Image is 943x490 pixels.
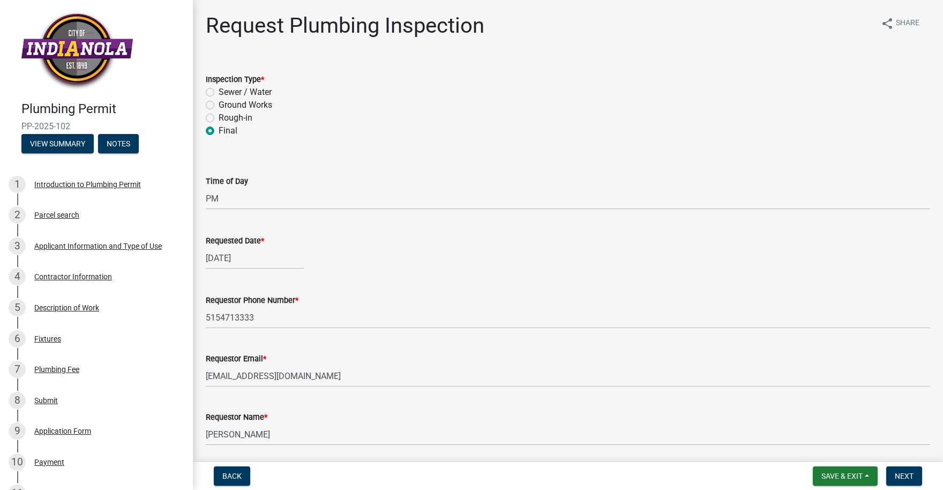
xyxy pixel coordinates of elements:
div: Applicant Information and Type of Use [34,242,162,250]
div: Application Form [34,427,91,435]
div: Parcel search [34,211,79,219]
div: 1 [9,176,26,193]
button: shareShare [872,13,928,34]
button: Notes [98,134,139,153]
span: Next [895,472,914,480]
div: 8 [9,392,26,409]
label: Requested Date [206,237,264,245]
div: 6 [9,330,26,347]
button: Back [214,466,250,486]
div: 7 [9,361,26,378]
div: Fixtures [34,335,61,343]
span: PP-2025-102 [21,121,171,131]
div: 3 [9,237,26,255]
input: mm/dd/yyyy [206,247,304,269]
label: Rough-in [219,112,252,124]
h4: Plumbing Permit [21,101,184,117]
div: Contractor Information [34,273,112,280]
label: Final [219,124,237,137]
label: Requestor Phone Number [206,297,298,305]
img: City of Indianola, Iowa [21,11,133,90]
wm-modal-confirm: Notes [98,140,139,149]
span: Share [896,17,919,30]
div: Plumbing Fee [34,366,79,373]
label: Time of Day [206,178,248,185]
h1: Request Plumbing Inspection [206,13,484,39]
label: Inspection Type [206,76,264,84]
wm-modal-confirm: Summary [21,140,94,149]
div: 9 [9,422,26,440]
div: 4 [9,268,26,285]
div: Description of Work [34,304,99,311]
div: 2 [9,206,26,224]
div: Introduction to Plumbing Permit [34,181,141,188]
label: Requestor Name [206,414,267,421]
span: Save & Exit [821,472,863,480]
button: Save & Exit [813,466,878,486]
div: 5 [9,299,26,316]
label: Sewer / Water [219,86,272,99]
i: share [881,17,894,30]
label: Requestor Email [206,355,266,363]
div: Submit [34,397,58,404]
label: Ground Works [219,99,272,112]
div: 10 [9,454,26,471]
button: View Summary [21,134,94,153]
div: Payment [34,458,64,466]
span: Back [222,472,242,480]
button: Next [886,466,922,486]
